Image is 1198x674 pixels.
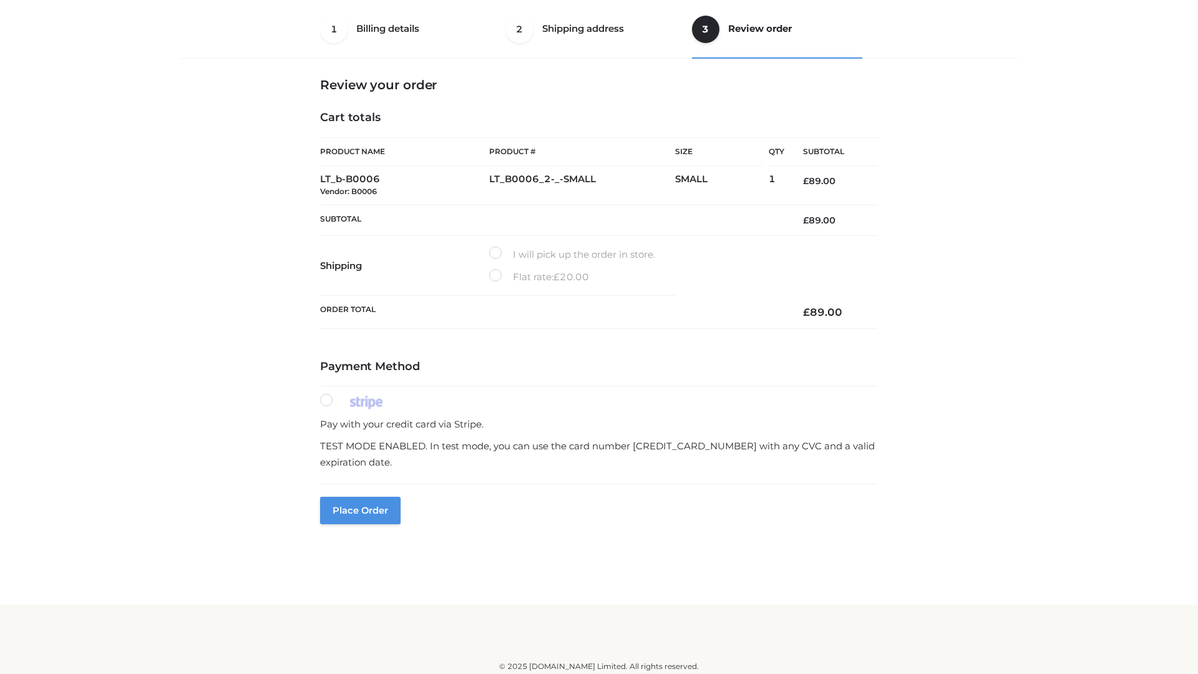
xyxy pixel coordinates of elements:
td: LT_B0006_2-_-SMALL [489,166,675,205]
bdi: 89.00 [803,215,835,226]
td: 1 [769,166,784,205]
label: I will pick up the order in store. [489,247,655,263]
h4: Payment Method [320,360,878,374]
p: TEST MODE ENABLED. In test mode, you can use the card number [CREDIT_CARD_NUMBER] with any CVC an... [320,438,878,470]
th: Shipping [320,236,489,296]
span: £ [553,271,560,283]
th: Product # [489,137,675,166]
small: Vendor: B0006 [320,187,377,196]
h3: Review your order [320,77,878,92]
th: Subtotal [320,205,784,235]
span: £ [803,175,809,187]
div: © 2025 [DOMAIN_NAME] Limited. All rights reserved. [185,660,1013,673]
p: Pay with your credit card via Stripe. [320,416,878,432]
bdi: 20.00 [553,271,589,283]
bdi: 89.00 [803,175,835,187]
td: LT_b-B0006 [320,166,489,205]
th: Size [675,138,762,166]
th: Qty [769,137,784,166]
button: Place order [320,497,401,524]
bdi: 89.00 [803,306,842,318]
span: £ [803,215,809,226]
h4: Cart totals [320,111,878,125]
td: SMALL [675,166,769,205]
label: Flat rate: [489,269,589,285]
span: £ [803,306,810,318]
th: Order Total [320,296,784,329]
th: Product Name [320,137,489,166]
th: Subtotal [784,138,878,166]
